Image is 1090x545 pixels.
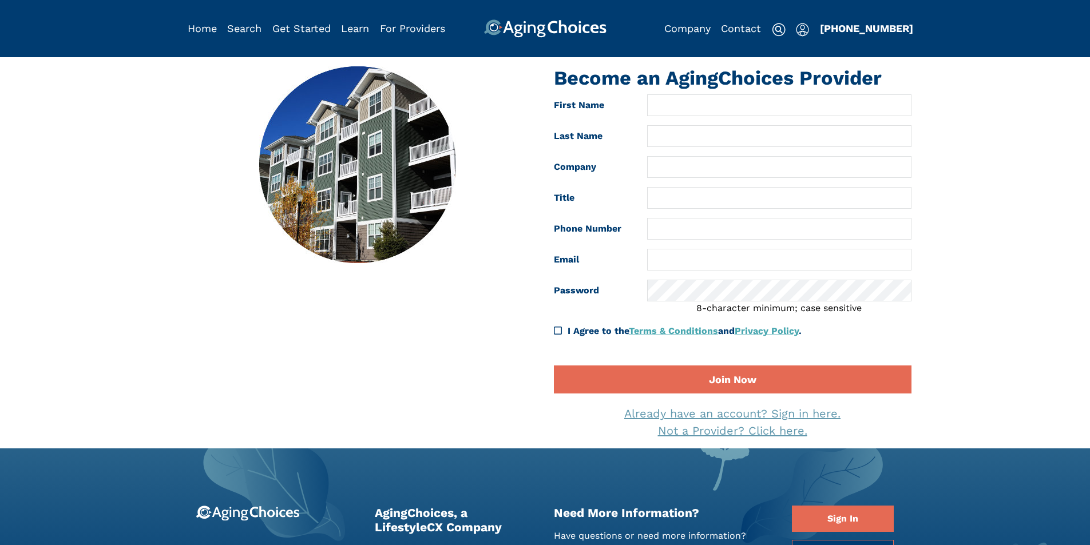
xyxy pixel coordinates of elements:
[545,125,639,147] label: Last Name
[483,19,606,38] img: AgingChoices
[380,22,445,34] a: For Providers
[545,218,639,240] label: Phone Number
[545,156,639,178] label: Company
[629,325,718,336] a: Terms & Conditions
[820,22,913,34] a: [PHONE_NUMBER]
[227,22,261,34] a: Search
[545,187,639,209] label: Title
[227,19,261,38] div: Popover trigger
[545,280,639,315] label: Password
[545,94,639,116] label: First Name
[188,22,217,34] a: Home
[772,23,786,37] img: search-icon.svg
[554,529,775,543] p: Have questions or need more information?
[796,19,809,38] div: Popover trigger
[624,407,841,420] a: Already have an account? Sign in here.
[375,506,537,534] h2: AgingChoices, a LifestyleCX Company
[568,325,802,336] span: I Agree to the and .
[554,365,911,393] button: Join Now
[545,249,639,270] label: Email
[554,506,775,520] h2: Need More Information?
[658,424,807,437] a: Not a Provider? Click here.
[796,23,809,37] img: user-icon.svg
[341,22,369,34] a: Learn
[735,325,799,336] a: Privacy Policy
[792,506,894,532] a: Sign In
[259,66,456,263] img: join-provider.jpg
[554,66,911,90] h1: Become an AgingChoices Provider
[196,506,300,521] img: 9-logo.svg
[721,22,761,34] a: Contact
[647,301,911,315] div: 8-character minimum; case sensitive
[664,22,711,34] a: Company
[272,22,331,34] a: Get Started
